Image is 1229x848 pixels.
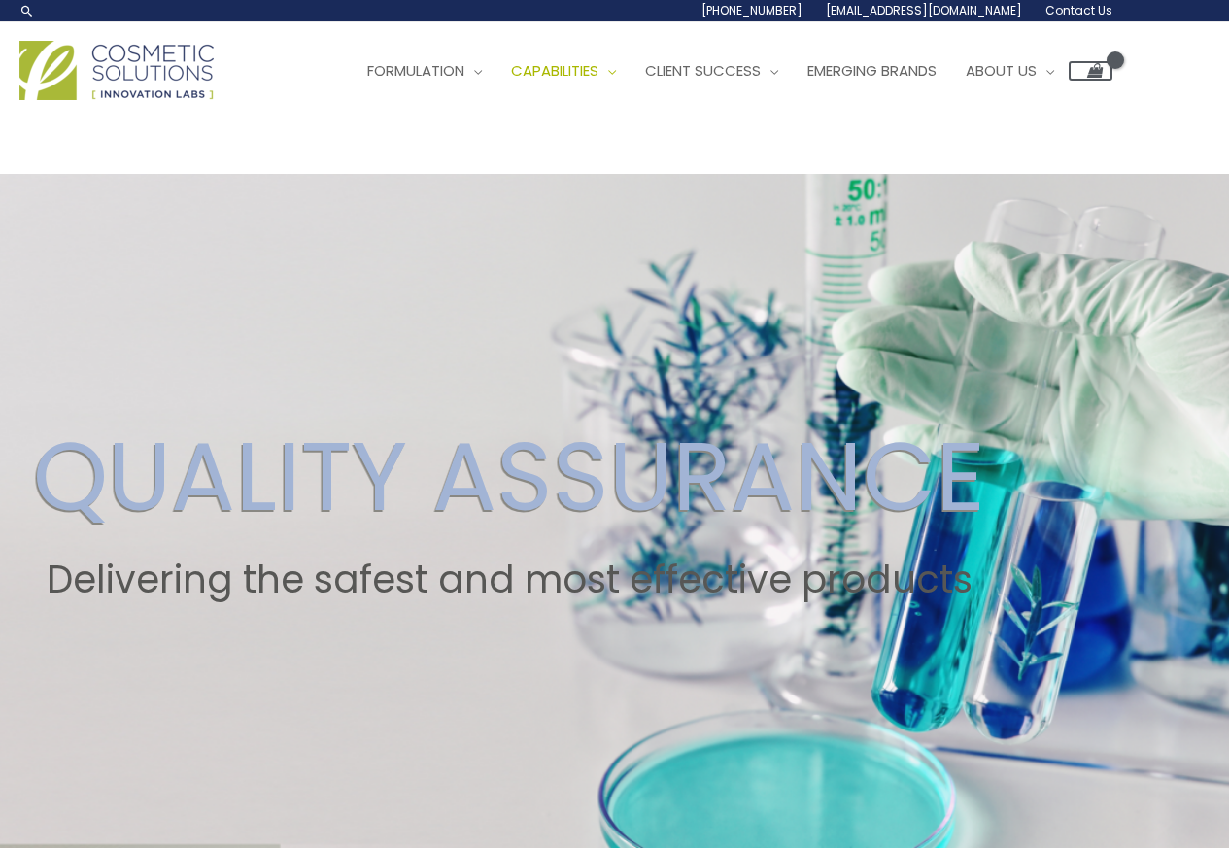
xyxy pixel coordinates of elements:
[19,3,35,18] a: Search icon link
[1045,2,1112,18] span: Contact Us
[33,558,985,602] h2: Delivering the safest and most effective products
[826,2,1022,18] span: [EMAIL_ADDRESS][DOMAIN_NAME]
[496,42,631,100] a: Capabilities
[33,420,985,534] h2: QUALITY ASSURANCE
[338,42,1112,100] nav: Site Navigation
[1069,61,1112,81] a: View Shopping Cart, empty
[966,60,1037,81] span: About Us
[631,42,793,100] a: Client Success
[353,42,496,100] a: Formulation
[701,2,802,18] span: [PHONE_NUMBER]
[793,42,951,100] a: Emerging Brands
[951,42,1069,100] a: About Us
[19,41,214,100] img: Cosmetic Solutions Logo
[367,60,464,81] span: Formulation
[807,60,937,81] span: Emerging Brands
[511,60,598,81] span: Capabilities
[645,60,761,81] span: Client Success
